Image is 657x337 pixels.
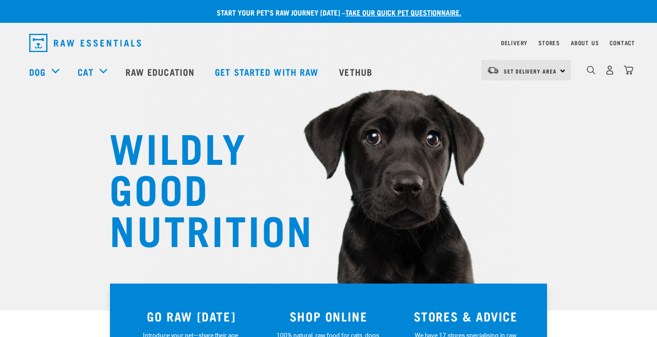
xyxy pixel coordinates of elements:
img: van-moving.png [487,66,499,74]
a: Delivery [501,41,527,44]
a: Contact [610,41,635,44]
a: Cat [78,65,93,79]
img: home-icon@2x.png [624,65,633,75]
a: take our quick pet questionnaire. [345,10,461,14]
nav: dropdown navigation [22,30,635,56]
a: Raw Education [116,53,206,90]
a: Get started with Raw [206,53,330,90]
h3: GO RAW [DATE] [128,309,255,323]
a: Stores [538,41,560,44]
img: home-icon-1@2x.png [587,66,595,74]
img: user.png [605,65,615,75]
a: Vethub [330,53,384,90]
h1: WILDLY GOOD NUTRITION [109,126,292,249]
a: About Us [571,41,599,44]
h3: SHOP ONLINE [266,309,392,323]
h3: STORES & ADVICE [402,309,529,323]
img: Raw Essentials Logo [29,34,141,52]
a: Dog [29,65,46,79]
span: Set Delivery Area [504,69,557,73]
